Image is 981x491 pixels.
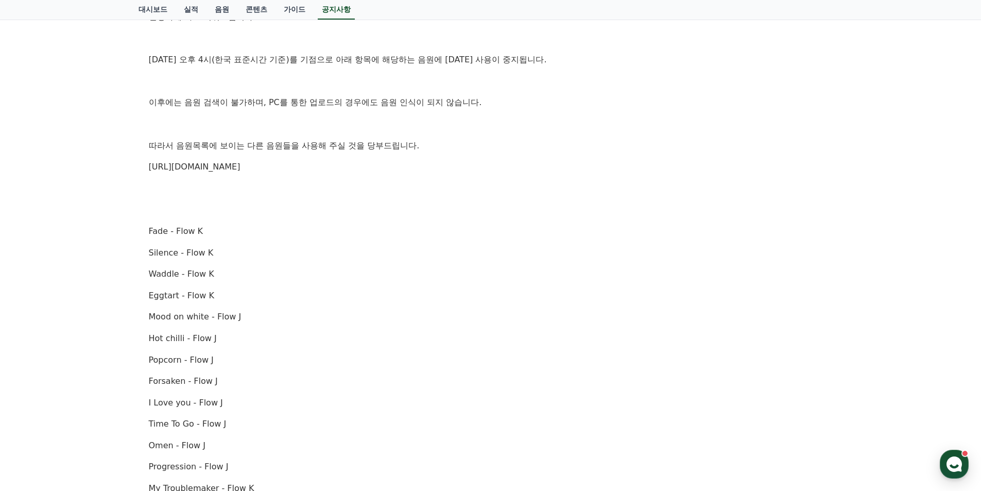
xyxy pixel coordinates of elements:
p: Hot chilli - Flow J [149,332,833,345]
a: 대화 [68,327,133,352]
p: I Love you - Flow J [149,396,833,410]
p: [DATE] 오후 4시(한국 표준시간 기준)를 기점으로 아래 항목에 해당하는 음원에 [DATE] 사용이 중지됩니다. [149,53,833,66]
p: Progression - Flow J [149,460,833,473]
p: Time To Go - Flow J [149,417,833,431]
span: 설정 [159,342,171,350]
p: 따라서 음원목록에 보이는 다른 음원들을 사용해 주실 것을 당부드립니다. [149,139,833,153]
p: Eggtart - Flow K [149,289,833,302]
p: Omen - Flow J [149,439,833,452]
p: Fade - Flow K [149,225,833,238]
p: 이후에는 음원 검색이 불가하며, PC를 통한 업로드의 경우에도 음원 인식이 되지 않습니다. [149,96,833,109]
span: 홈 [32,342,39,350]
a: 설정 [133,327,198,352]
a: 홈 [3,327,68,352]
p: Forsaken - Flow J [149,375,833,388]
a: [URL][DOMAIN_NAME] [149,162,240,172]
p: Popcorn - Flow J [149,353,833,367]
p: Mood on white - Flow J [149,310,833,324]
p: Waddle - Flow K [149,267,833,281]
p: Silence - Flow K [149,246,833,260]
span: 대화 [94,343,107,351]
